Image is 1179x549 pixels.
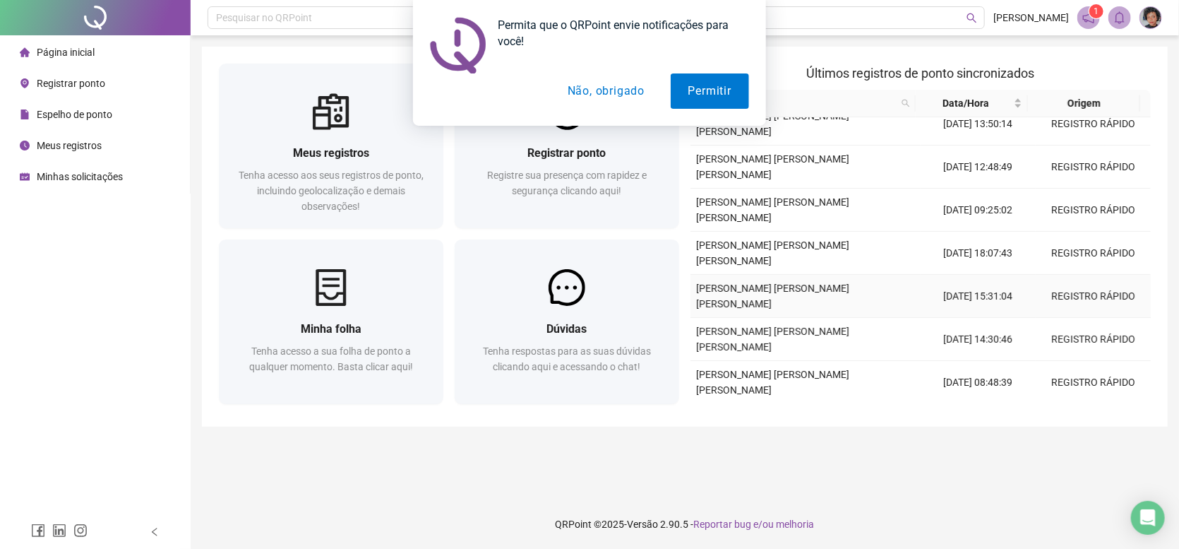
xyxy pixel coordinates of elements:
[31,524,45,538] span: facebook
[20,172,30,182] span: schedule
[671,73,749,109] button: Permitir
[293,146,369,160] span: Meus registros
[696,283,849,309] span: [PERSON_NAME] [PERSON_NAME] [PERSON_NAME]
[628,519,659,530] span: Versão
[73,524,88,538] span: instagram
[921,232,1036,275] td: [DATE] 18:07:43
[37,140,102,151] span: Meus registros
[52,524,66,538] span: linkedin
[150,527,160,537] span: left
[528,146,606,160] span: Registrar ponto
[191,500,1179,549] footer: QRPoint © 2025 - 2.90.5 -
[430,17,486,73] img: notification icon
[239,170,424,212] span: Tenha acesso aos seus registros de ponto, incluindo geolocalização e demais observações!
[1036,189,1151,232] td: REGISTRO RÁPIDO
[37,171,123,182] span: Minhas solicitações
[486,17,749,49] div: Permita que o QRPoint envie notificações para você!
[455,64,679,228] a: Registrar pontoRegistre sua presença com rapidez e segurança clicando aqui!
[696,326,849,353] span: [PERSON_NAME] [PERSON_NAME] [PERSON_NAME]
[483,346,651,372] span: Tenha respostas para as suas dúvidas clicando aqui e acessando o chat!
[1036,232,1151,275] td: REGISTRO RÁPIDO
[301,322,361,336] span: Minha folha
[921,361,1036,404] td: [DATE] 08:48:39
[1036,318,1151,361] td: REGISTRO RÁPIDO
[921,146,1036,189] td: [DATE] 12:48:49
[1131,501,1165,535] div: Open Intercom Messenger
[921,318,1036,361] td: [DATE] 14:30:46
[1036,146,1151,189] td: REGISTRO RÁPIDO
[219,240,443,404] a: Minha folhaTenha acesso a sua folha de ponto a qualquer momento. Basta clicar aqui!
[696,153,849,180] span: [PERSON_NAME] [PERSON_NAME] [PERSON_NAME]
[921,189,1036,232] td: [DATE] 09:25:02
[696,240,849,266] span: [PERSON_NAME] [PERSON_NAME] [PERSON_NAME]
[547,322,587,336] span: Dúvidas
[1036,361,1151,404] td: REGISTRO RÁPIDO
[550,73,662,109] button: Não, obrigado
[249,346,413,372] span: Tenha acesso a sua folha de ponto a qualquer momento. Basta clicar aqui!
[696,196,849,223] span: [PERSON_NAME] [PERSON_NAME] [PERSON_NAME]
[1036,275,1151,318] td: REGISTRO RÁPIDO
[20,141,30,150] span: clock-circle
[455,240,679,404] a: DúvidasTenha respostas para as suas dúvidas clicando aqui e acessando o chat!
[694,519,815,530] span: Reportar bug e/ou melhoria
[219,64,443,228] a: Meus registrosTenha acesso aos seus registros de ponto, incluindo geolocalização e demais observa...
[487,170,647,196] span: Registre sua presença com rapidez e segurança clicando aqui!
[921,275,1036,318] td: [DATE] 15:31:04
[696,369,849,396] span: [PERSON_NAME] [PERSON_NAME] [PERSON_NAME]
